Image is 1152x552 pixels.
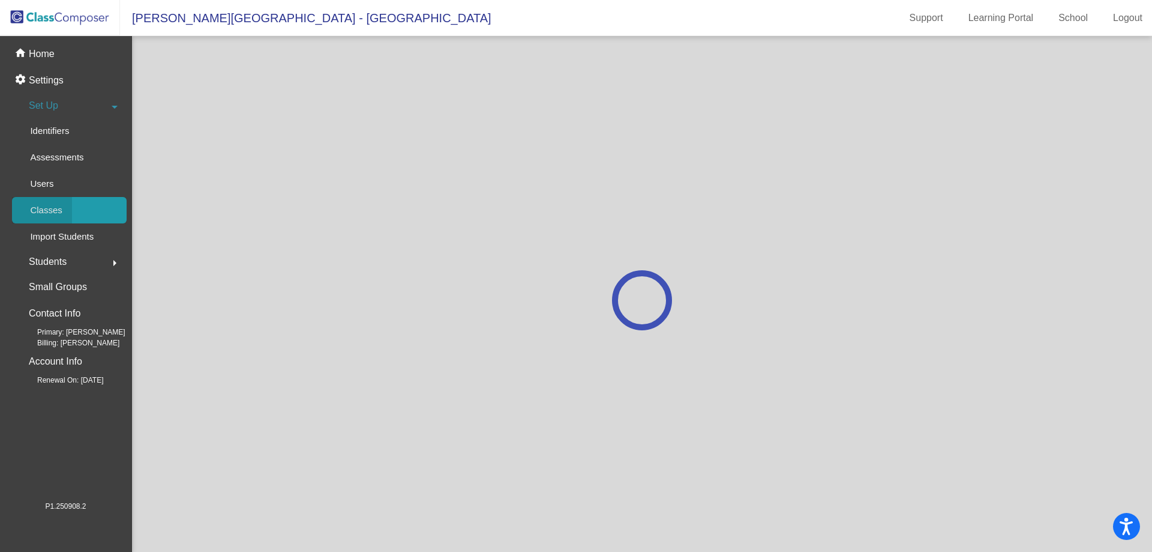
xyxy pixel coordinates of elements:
mat-icon: settings [14,73,29,88]
p: Identifiers [30,124,69,138]
p: Classes [30,203,62,217]
a: School [1049,8,1097,28]
span: Renewal On: [DATE] [18,375,103,386]
span: Students [29,253,67,270]
p: Users [30,177,53,191]
p: Small Groups [29,279,87,296]
p: Home [29,47,55,61]
mat-icon: arrow_right [107,256,122,270]
mat-icon: arrow_drop_down [107,100,122,114]
p: Settings [29,73,64,88]
span: Primary: [PERSON_NAME] [18,327,125,338]
p: Import Students [30,229,94,244]
span: Set Up [29,97,58,114]
span: Billing: [PERSON_NAME] [18,338,119,348]
p: Contact Info [29,305,80,322]
a: Learning Portal [959,8,1043,28]
p: Account Info [29,353,82,370]
a: Support [900,8,953,28]
mat-icon: home [14,47,29,61]
span: [PERSON_NAME][GEOGRAPHIC_DATA] - [GEOGRAPHIC_DATA] [120,8,491,28]
p: Assessments [30,150,83,165]
a: Logout [1103,8,1152,28]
